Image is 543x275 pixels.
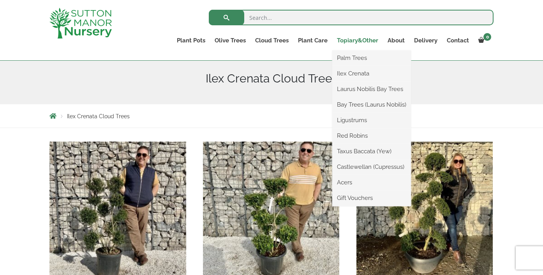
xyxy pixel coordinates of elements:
a: Gift Vouchers [332,192,411,204]
a: Delivery [409,35,442,46]
img: logo [49,8,112,39]
a: Contact [442,35,474,46]
span: Ilex Crenata Cloud Trees [67,113,130,119]
a: Plant Pots [172,35,210,46]
a: Cloud Trees [250,35,293,46]
a: Palm Trees [332,52,411,64]
a: Ligustrums [332,114,411,126]
a: Olive Trees [210,35,250,46]
a: Topiary&Other [332,35,383,46]
input: Search... [209,10,494,25]
a: About [383,35,409,46]
a: Plant Care [293,35,332,46]
nav: Breadcrumbs [49,113,494,119]
a: Castlewellan (Cupressus) [332,161,411,173]
a: Ilex Crenata [332,68,411,79]
a: Red Robins [332,130,411,142]
a: 0 [474,35,494,46]
a: Laurus Nobilis Bay Trees [332,83,411,95]
a: Bay Trees (Laurus Nobilis) [332,99,411,110]
a: Acers [332,177,411,188]
span: 0 [483,33,491,41]
a: Taxus Baccata (Yew) [332,145,411,157]
h1: Ilex Crenata Cloud Trees [49,72,494,86]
